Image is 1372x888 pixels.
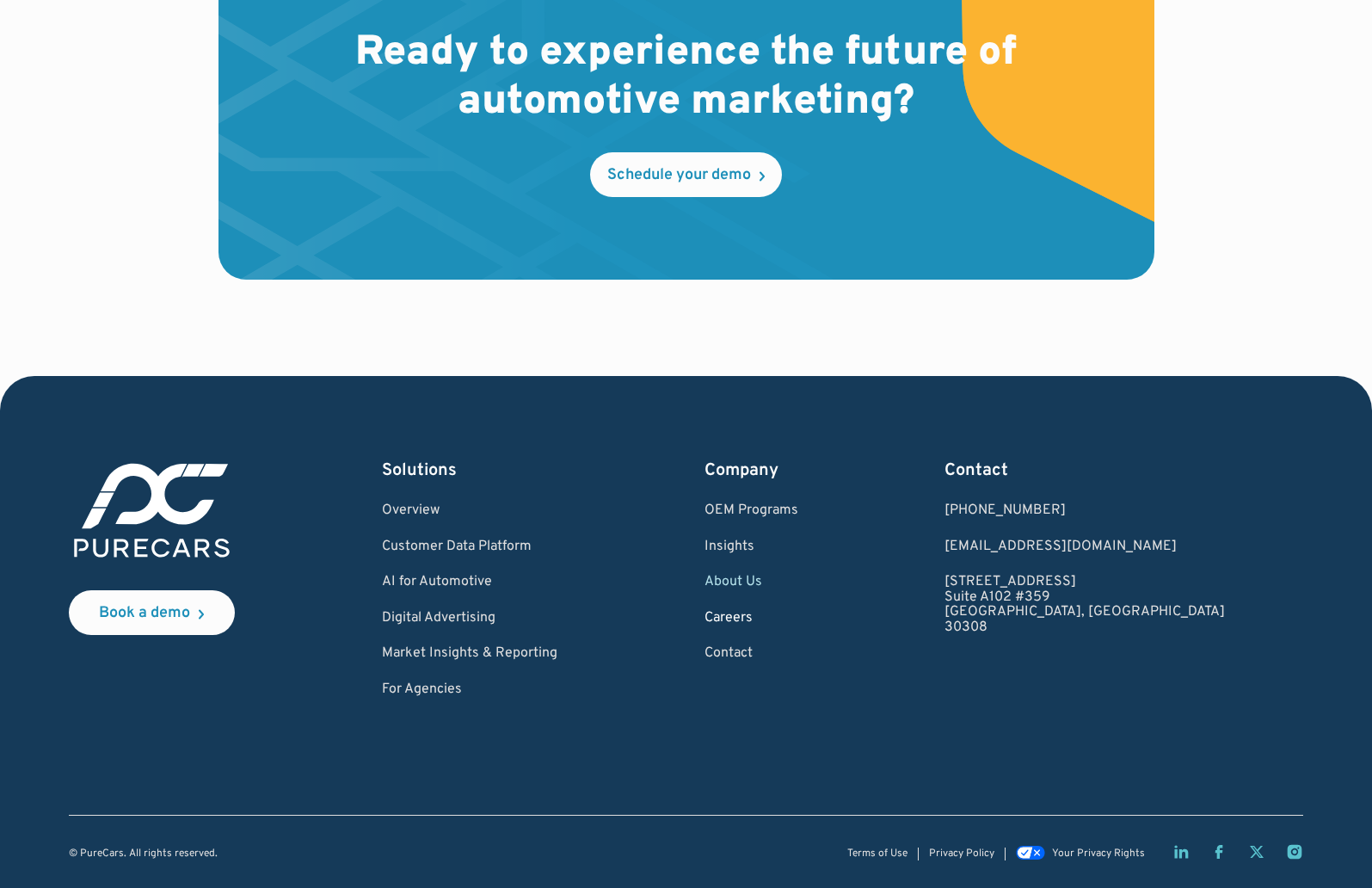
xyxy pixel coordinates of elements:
[704,646,798,662] a: Contact
[69,590,235,635] a: Book a demo
[69,848,218,860] div: © PureCars. All rights reserved.
[590,152,782,197] a: Schedule your demo
[382,646,557,662] a: Market Insights & Reporting
[704,611,798,626] a: Careers
[944,459,1225,483] div: Contact
[329,29,1044,128] h2: Ready to experience the future of automotive marketing?
[704,575,798,590] a: About Us
[1248,843,1265,860] a: Twitter X page
[382,540,557,555] a: Customer Data Platform
[607,168,751,183] div: Schedule your demo
[704,459,798,483] div: Company
[944,575,1225,635] a: [STREET_ADDRESS]Suite A102 #359[GEOGRAPHIC_DATA], [GEOGRAPHIC_DATA]30308
[704,503,798,519] a: OEM Programs
[1052,848,1145,860] div: Your Privacy Rights
[1172,843,1190,860] a: LinkedIn page
[99,606,190,621] div: Book a demo
[69,459,235,563] img: purecars logo
[847,848,907,860] a: Terms of Use
[944,540,1225,555] a: Email us
[1210,843,1227,860] a: Facebook page
[1286,843,1303,860] a: Instagram page
[1016,848,1145,860] a: Your Privacy Rights
[944,503,1225,519] div: [PHONE_NUMBER]
[382,682,557,698] a: For Agencies
[382,459,557,483] div: Solutions
[382,611,557,626] a: Digital Advertising
[382,503,557,519] a: Overview
[382,575,557,590] a: AI for Automotive
[929,848,994,860] a: Privacy Policy
[704,540,798,555] a: Insights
